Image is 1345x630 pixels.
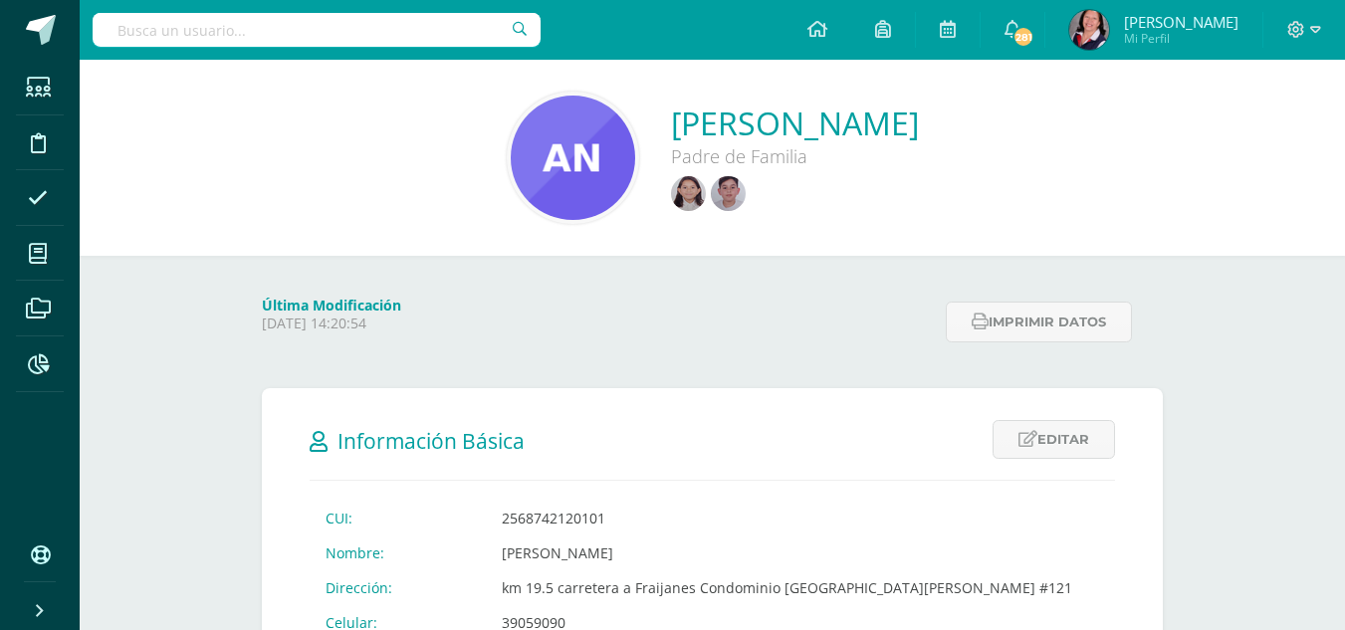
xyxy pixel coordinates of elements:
[1069,10,1109,50] img: ff0f9ace4d1c23045c539ed074e89c73.png
[671,144,919,168] div: Padre de Familia
[946,302,1132,342] button: Imprimir datos
[486,501,1088,535] td: 2568742120101
[671,176,706,211] img: f31b9e0fe1822b813feb8a54bb84123c.png
[310,501,486,535] td: CUI:
[511,96,635,220] img: f8a563ff7cd59d53887b7808b8364a89.png
[337,427,525,455] span: Información Básica
[486,535,1088,570] td: [PERSON_NAME]
[93,13,541,47] input: Busca un usuario...
[486,570,1088,605] td: km 19.5 carretera a Fraijanes Condominio [GEOGRAPHIC_DATA][PERSON_NAME] #121
[310,535,486,570] td: Nombre:
[671,102,919,144] a: [PERSON_NAME]
[310,570,486,605] td: Dirección:
[1124,30,1238,47] span: Mi Perfil
[1012,26,1034,48] span: 281
[993,420,1115,459] a: Editar
[1124,12,1238,32] span: [PERSON_NAME]
[262,315,934,332] p: [DATE] 14:20:54
[711,176,746,211] img: 696dafbc5c95eec6714753d5fc738c40.png
[262,296,934,315] h4: Última Modificación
